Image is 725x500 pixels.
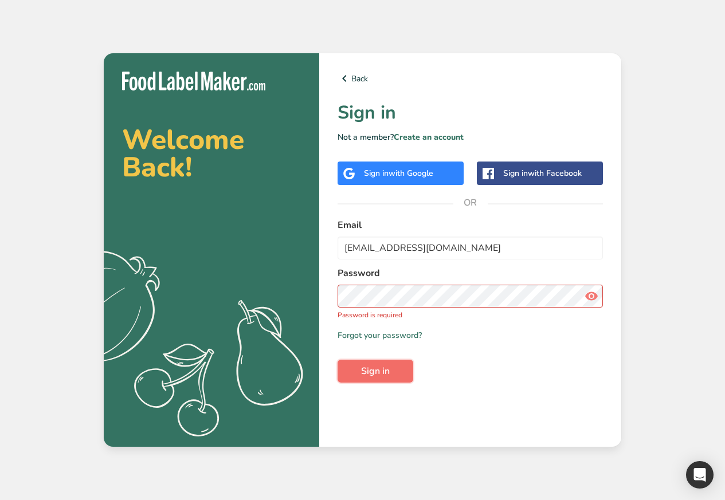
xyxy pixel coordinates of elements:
p: Not a member? [338,131,603,143]
h1: Sign in [338,99,603,127]
span: with Google [389,168,433,179]
label: Email [338,218,603,232]
span: Sign in [361,364,390,378]
a: Create an account [394,132,464,143]
img: Food Label Maker [122,72,265,90]
a: Back [338,72,603,85]
input: Enter Your Email [338,237,603,259]
h2: Welcome Back! [122,126,301,181]
button: Sign in [338,360,413,383]
div: Sign in [503,167,582,179]
a: Forgot your password? [338,329,422,341]
span: with Facebook [528,168,582,179]
p: Password is required [338,310,603,320]
div: Sign in [364,167,433,179]
span: OR [453,186,488,220]
label: Password [338,266,603,280]
div: Open Intercom Messenger [686,461,714,489]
